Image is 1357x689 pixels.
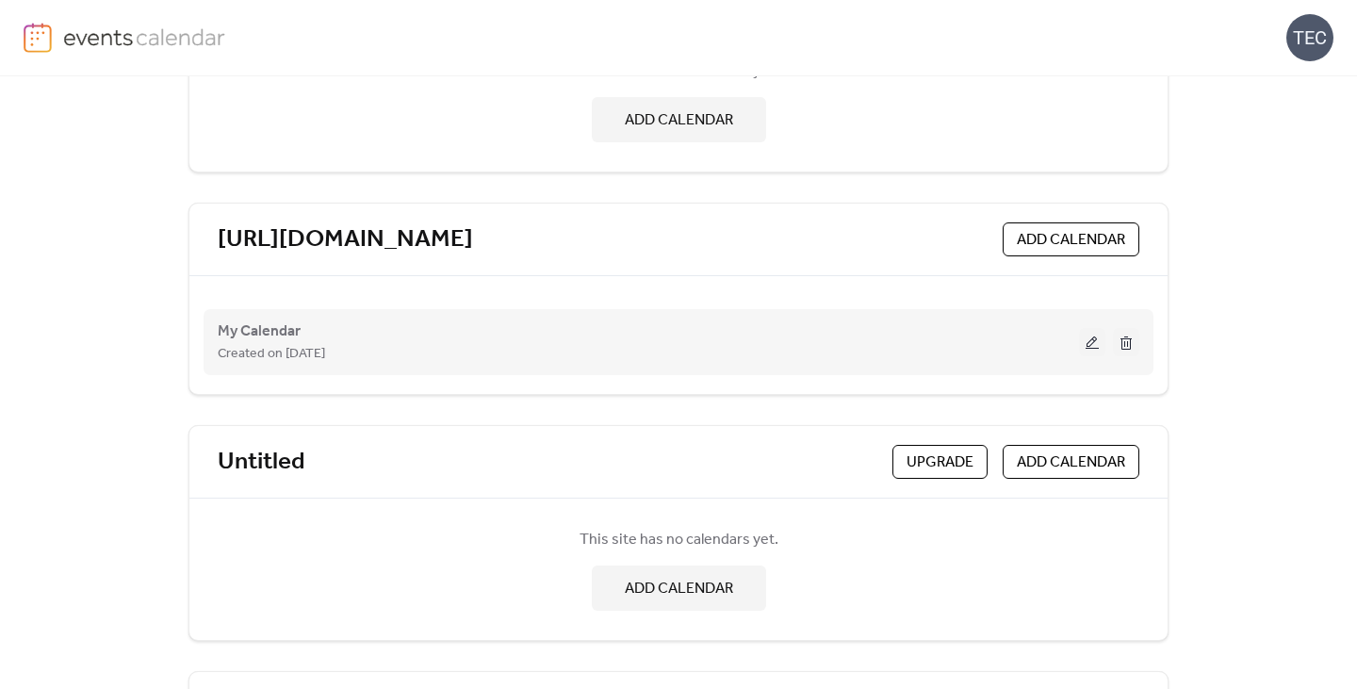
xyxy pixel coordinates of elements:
[892,445,988,479] button: Upgrade
[1003,445,1139,479] button: ADD CALENDAR
[1017,451,1125,474] span: ADD CALENDAR
[625,109,733,132] span: ADD CALENDAR
[218,224,473,255] a: [URL][DOMAIN_NAME]
[63,23,226,51] img: logo-type
[907,451,973,474] span: Upgrade
[592,97,766,142] button: ADD CALENDAR
[218,326,301,336] a: My Calendar
[1286,14,1333,61] div: TEC
[24,23,52,53] img: logo
[218,447,304,478] a: Untitled
[592,566,766,611] button: ADD CALENDAR
[580,60,778,83] span: This site has no calendars yet.
[218,343,325,366] span: Created on [DATE]
[580,529,778,551] span: This site has no calendars yet.
[1017,229,1125,252] span: ADD CALENDAR
[218,320,301,343] span: My Calendar
[1003,222,1139,256] button: ADD CALENDAR
[625,578,733,600] span: ADD CALENDAR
